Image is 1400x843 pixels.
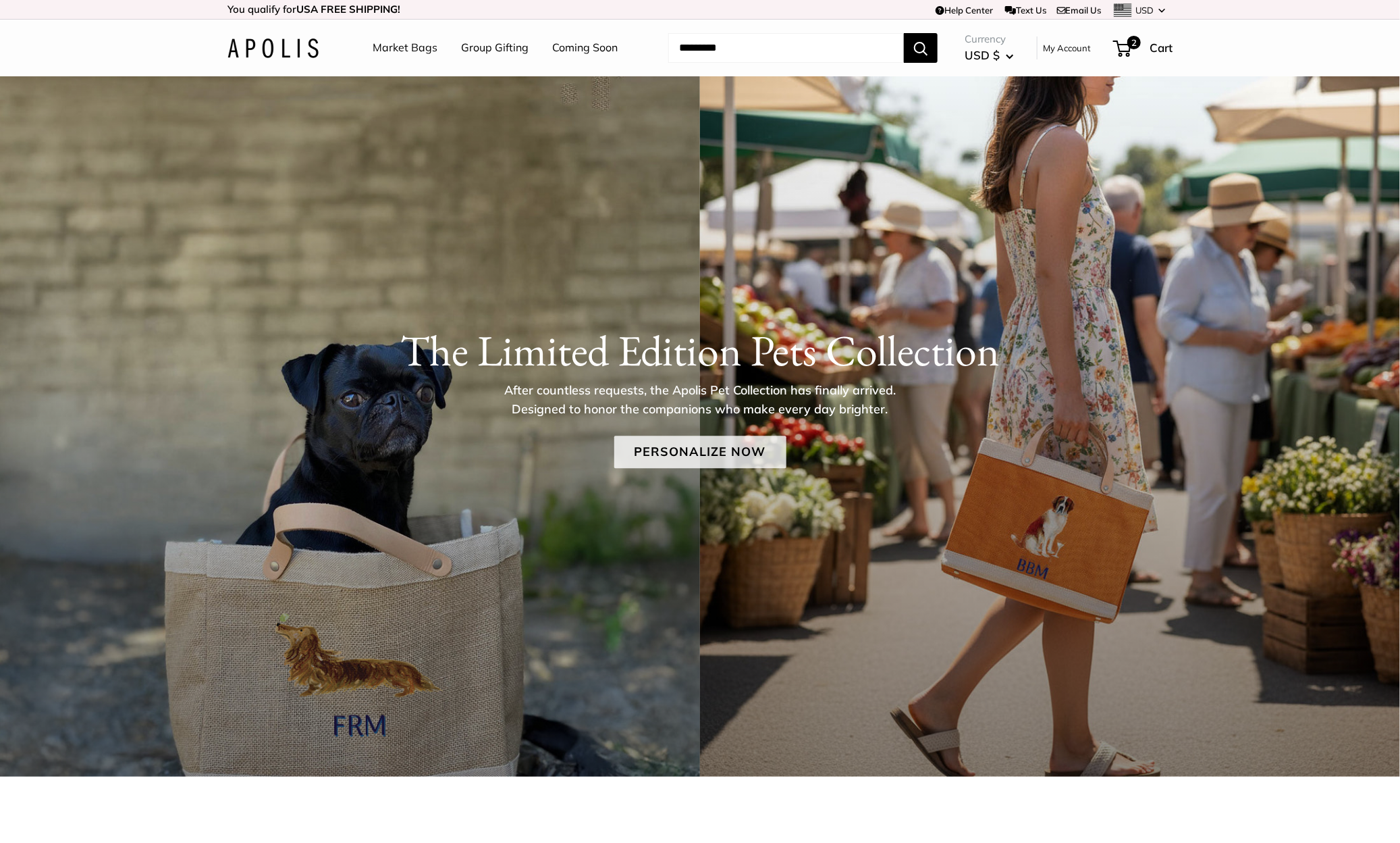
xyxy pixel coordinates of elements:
[936,5,993,16] a: Help Center
[965,48,1000,62] span: USD $
[227,39,319,58] img: Apolis
[461,38,529,58] a: Group Gifting
[227,325,1173,376] h1: The Limited Edition Pets Collection
[373,38,437,58] a: Market Bags
[1114,37,1173,59] a: 2 Cart
[296,3,400,16] strong: USA FREE SHIPPING!
[614,436,786,468] a: Personalize Now
[1136,5,1154,16] span: USD
[1043,40,1091,56] a: My Account
[1150,41,1173,55] span: Cart
[965,30,1014,49] span: Currency
[668,33,904,63] input: Search...
[965,45,1014,66] button: USD $
[904,33,938,63] button: Search
[552,38,618,58] a: Coming Soon
[1005,5,1046,16] a: Text Us
[481,381,919,419] p: After countless requests, the Apolis Pet Collection has finally arrived. Designed to honor the co...
[1057,5,1102,16] a: Email Us
[1127,36,1141,49] span: 2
